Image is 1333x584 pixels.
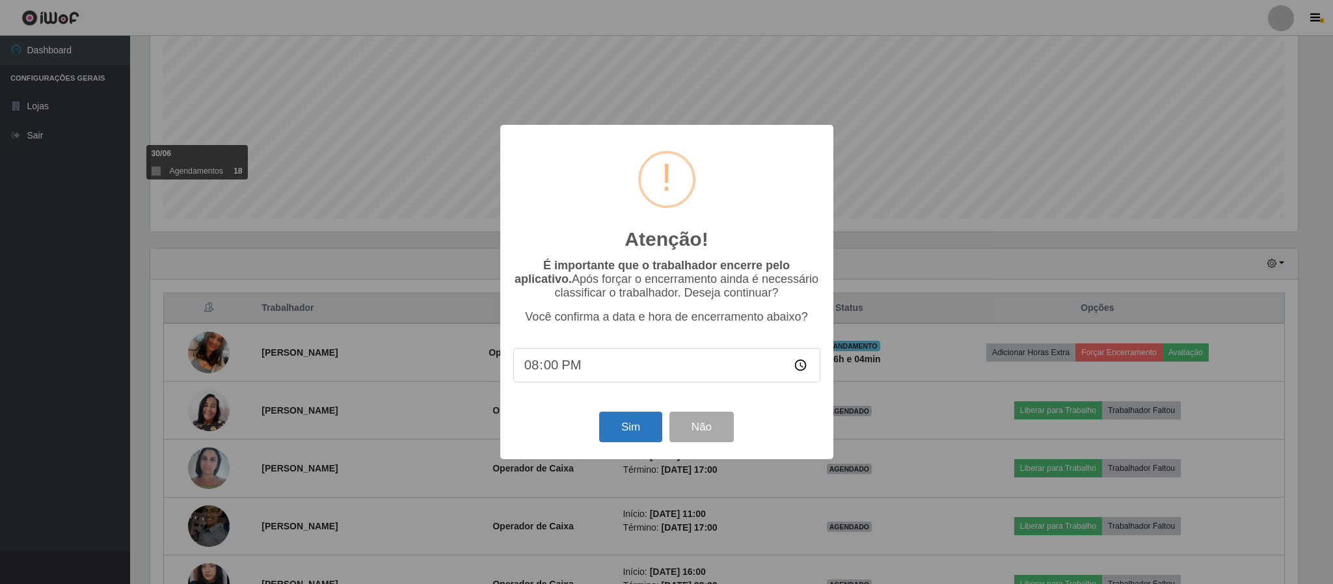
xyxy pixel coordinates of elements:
button: Sim [599,412,662,442]
p: Após forçar o encerramento ainda é necessário classificar o trabalhador. Deseja continuar? [513,259,820,300]
button: Não [669,412,734,442]
b: É importante que o trabalhador encerre pelo aplicativo. [515,259,790,285]
h2: Atenção! [625,228,708,251]
p: Você confirma a data e hora de encerramento abaixo? [513,310,820,324]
